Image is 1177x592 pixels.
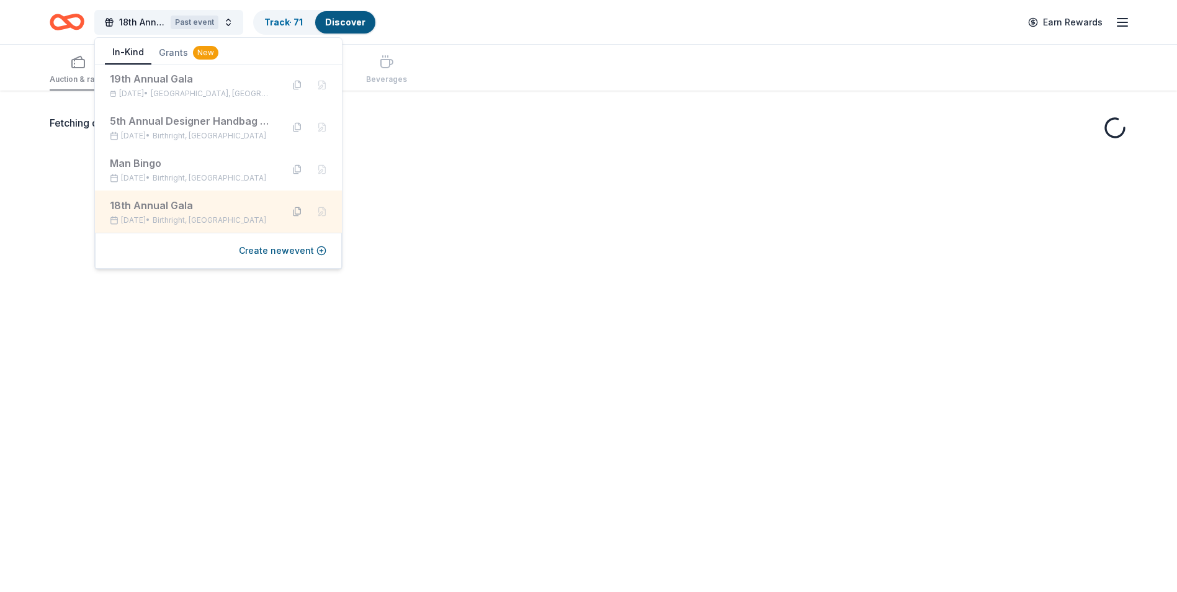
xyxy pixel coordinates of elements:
[151,89,272,99] span: [GEOGRAPHIC_DATA], [GEOGRAPHIC_DATA]
[50,7,84,37] a: Home
[110,131,272,141] div: [DATE] •
[110,215,272,225] div: [DATE] •
[325,17,365,27] a: Discover
[239,243,326,258] button: Create newevent
[153,215,266,225] span: Birthright, [GEOGRAPHIC_DATA]
[1021,11,1110,34] a: Earn Rewards
[94,10,243,35] button: 18th Annual GalaPast event
[110,71,272,86] div: 19th Annual Gala
[193,46,218,60] div: New
[264,17,303,27] a: Track· 71
[119,15,166,30] span: 18th Annual Gala
[253,10,377,35] button: Track· 71Discover
[151,42,226,64] button: Grants
[110,198,272,213] div: 18th Annual Gala
[171,16,218,29] div: Past event
[110,156,272,171] div: Man Bingo
[110,173,272,183] div: [DATE] •
[50,115,1127,130] div: Fetching donors, one moment...
[153,131,266,141] span: Birthright, [GEOGRAPHIC_DATA]
[105,41,151,65] button: In-Kind
[153,173,266,183] span: Birthright, [GEOGRAPHIC_DATA]
[110,114,272,128] div: 5th Annual Designer Handbag Bingo
[110,89,272,99] div: [DATE] •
